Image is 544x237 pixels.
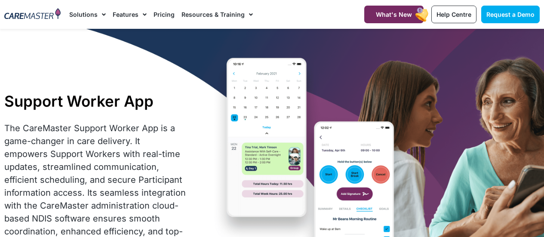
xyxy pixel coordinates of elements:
[481,6,540,23] a: Request a Demo
[436,11,471,18] span: Help Centre
[376,11,412,18] span: What's New
[486,11,535,18] span: Request a Demo
[4,8,61,21] img: CareMaster Logo
[364,6,424,23] a: What's New
[4,92,186,110] h1: Support Worker App
[431,6,476,23] a: Help Centre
